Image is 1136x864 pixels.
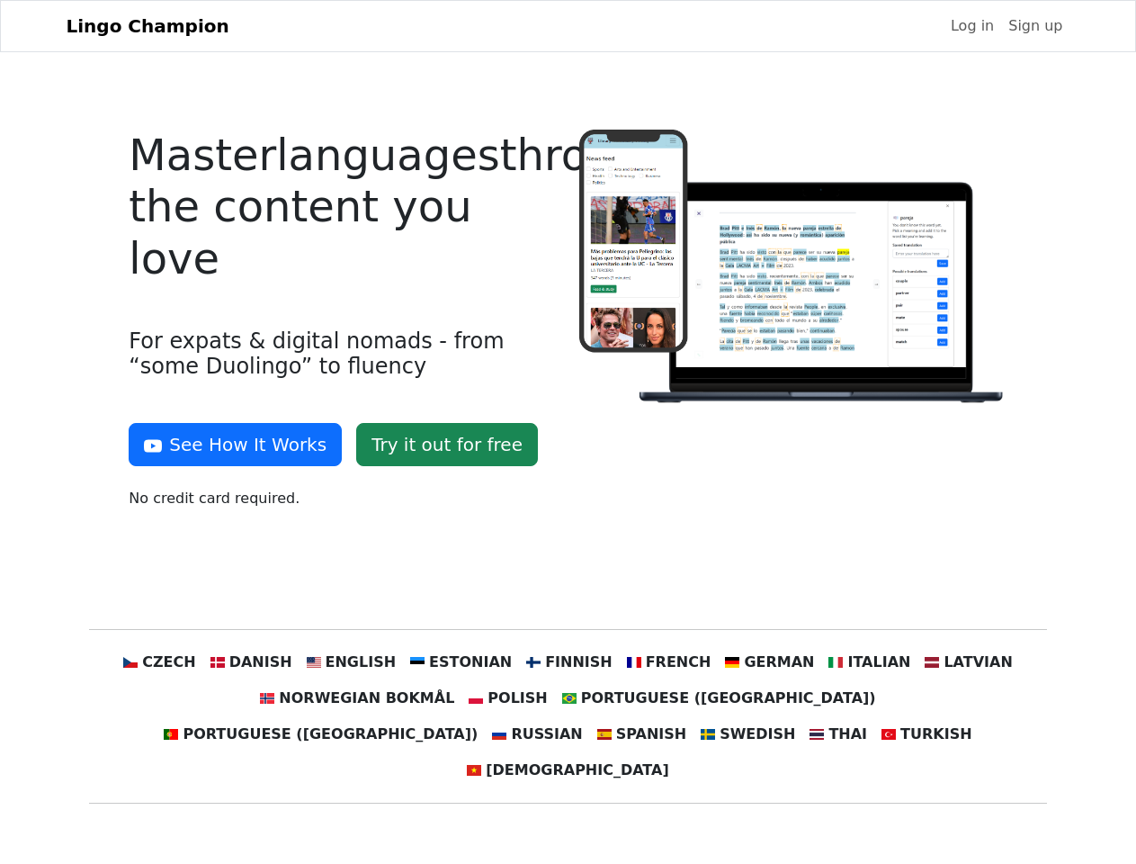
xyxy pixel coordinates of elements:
a: Log in [944,8,1001,44]
span: Spanish [616,724,686,745]
img: ru.svg [492,727,506,742]
span: [DEMOGRAPHIC_DATA] [486,760,668,781]
img: fi.svg [526,655,541,670]
span: Portuguese ([GEOGRAPHIC_DATA]) [183,724,478,745]
img: dk.svg [210,655,225,670]
a: Sign up [1001,8,1069,44]
img: cz.svg [123,655,138,670]
span: Italian [847,652,910,673]
img: pl.svg [469,691,483,706]
img: lv.svg [925,655,939,670]
span: Latvian [944,652,1012,673]
h4: For expats & digital nomads - from “some Duolingo” to fluency [129,328,557,381]
img: us.svg [307,655,321,670]
img: ee.svg [410,655,425,670]
span: Danish [229,652,292,673]
p: No credit card required. [129,488,557,509]
span: Finnish [545,652,613,673]
span: Swedish [720,724,795,745]
a: Try it out for free [356,423,538,466]
img: se.svg [701,727,715,742]
img: vn.svg [467,763,481,778]
span: Russian [511,724,582,745]
img: es.svg [597,727,612,742]
h4: Master languages through the content you love [129,130,557,285]
span: Estonian [429,652,512,673]
img: no.svg [260,691,274,706]
img: pt.svg [164,727,178,742]
img: de.svg [725,655,739,670]
span: Norwegian Bokmål [279,688,454,709]
span: English [326,652,397,673]
span: German [744,652,814,673]
img: br.svg [562,691,577,706]
span: Portuguese ([GEOGRAPHIC_DATA]) [581,688,876,709]
button: See How It Works [129,423,342,466]
span: Thai [828,724,867,745]
span: French [646,652,711,673]
img: tr.svg [881,727,896,742]
span: Polish [487,688,547,709]
span: Czech [142,652,195,673]
img: th.svg [810,727,824,742]
span: Turkish [900,724,972,745]
img: Logo [579,130,1007,407]
img: it.svg [828,655,843,670]
a: Lingo Champion [67,8,229,44]
img: fr.svg [627,655,641,670]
